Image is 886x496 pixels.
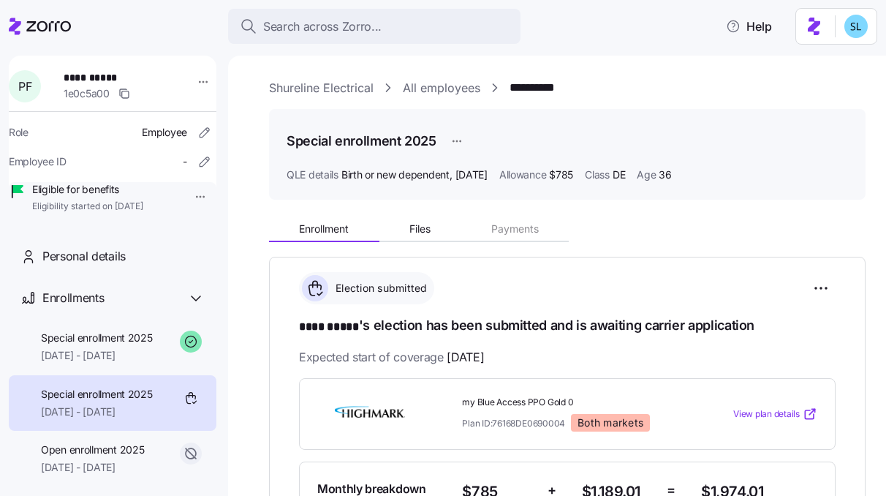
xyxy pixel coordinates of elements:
span: - [183,154,187,169]
span: Files [409,224,431,234]
span: Search across Zorro... [263,18,382,36]
h1: Special enrollment 2025 [287,132,436,150]
span: Enrollments [42,289,104,307]
span: Plan ID: 76168DE0690004 [462,417,565,429]
span: P F [18,80,31,92]
a: View plan details [733,407,817,421]
button: Search across Zorro... [228,9,520,44]
span: [DATE] [455,168,488,182]
span: View plan details [733,407,800,421]
span: Election submitted [331,281,428,296]
span: Employee ID [9,154,67,169]
span: my Blue Access PPO Gold 0 [462,397,689,409]
span: Payments [491,224,539,234]
span: [DATE] - [DATE] [41,348,153,363]
span: 1e0c5a00 [64,86,110,101]
span: $785 [549,168,573,182]
span: Class [585,168,610,182]
span: [DATE] - [DATE] [41,460,144,475]
span: QLE details [287,168,338,182]
button: Help [714,12,784,41]
span: Both markets [578,416,643,429]
span: Open enrollment 2025 [41,443,144,457]
span: Birth or new dependent , [341,168,488,182]
span: DE [613,168,625,182]
span: Employee [142,125,187,140]
span: [DATE] - [DATE] [41,405,153,419]
span: Role [9,125,29,140]
span: Eligibility started on [DATE] [32,200,143,213]
span: Help [726,18,772,35]
span: Personal details [42,247,126,266]
span: Expected start of coverage [299,348,484,367]
a: All employees [403,79,480,97]
span: Enrollment [299,224,349,234]
a: Shureline Electrical [269,79,374,97]
span: Allowance [499,168,546,182]
span: Special enrollment 2025 [41,387,153,402]
h1: 's election has been submitted and is awaiting carrier application [299,316,836,337]
img: 7c620d928e46699fcfb78cede4daf1d1 [844,15,868,38]
span: [DATE] [447,348,484,367]
span: 36 [659,168,671,182]
span: Special enrollment 2025 [41,331,153,345]
span: Age [637,168,656,182]
span: Eligible for benefits [32,182,143,197]
img: Highmark BlueCross BlueShield [317,397,423,431]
